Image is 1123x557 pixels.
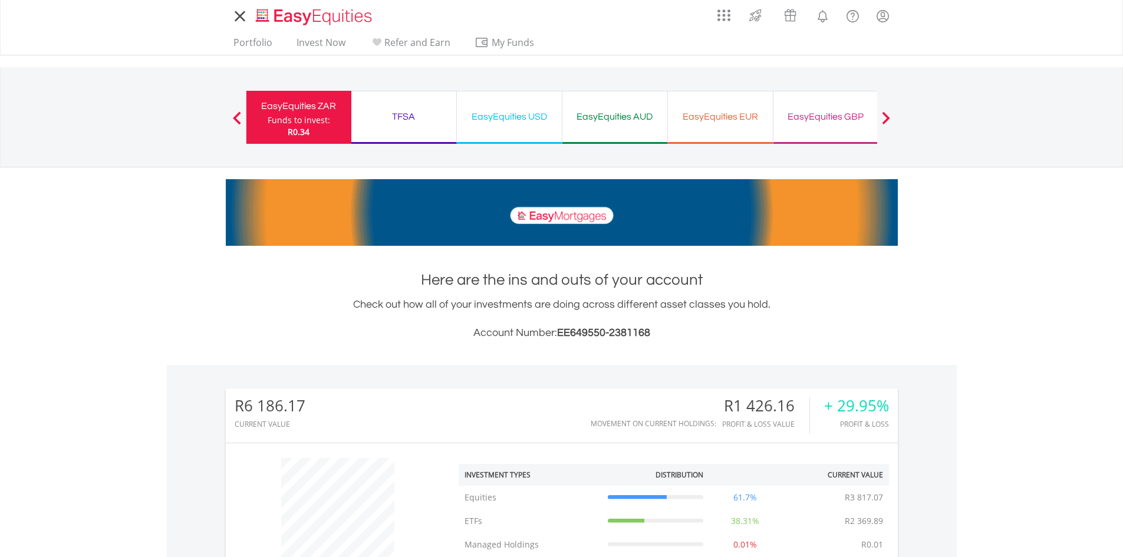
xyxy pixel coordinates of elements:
td: R3 817.07 [839,486,889,509]
a: Vouchers [773,3,808,25]
div: R1 426.16 [722,397,809,414]
img: EasyEquities_Logo.png [253,7,377,27]
a: Portfolio [229,37,277,55]
a: FAQ's and Support [838,3,868,27]
span: Refer and Earn [384,36,450,49]
a: My Profile [868,3,898,29]
td: R2 369.89 [839,509,889,533]
div: Profit & Loss [824,420,889,428]
a: Invest Now [292,37,350,55]
th: Current Value [781,464,889,486]
h1: Here are the ins and outs of your account [226,269,898,291]
td: 0.01% [709,533,781,556]
a: Home page [251,3,377,27]
td: Managed Holdings [459,533,602,556]
td: Equities [459,486,602,509]
div: Distribution [656,470,703,480]
a: Refer and Earn [365,37,455,55]
button: Next [874,117,898,129]
span: R0.34 [288,126,309,137]
div: EasyEquities ZAR [253,98,344,114]
h3: Account Number: [226,325,898,341]
div: CURRENT VALUE [235,420,305,428]
td: ETFs [459,509,602,533]
div: + 29.95% [824,397,889,414]
img: vouchers-v2.svg [780,6,800,25]
div: Check out how all of your investments are doing across different asset classes you hold. [226,296,898,341]
td: 38.31% [709,509,781,533]
td: R0.01 [855,533,889,556]
div: TFSA [358,108,449,125]
a: Notifications [808,3,838,27]
div: R6 186.17 [235,397,305,414]
div: Funds to invest: [268,114,330,126]
div: Profit & Loss Value [722,420,809,428]
div: Movement on Current Holdings: [591,420,716,427]
div: EasyEquities USD [464,108,555,125]
button: Previous [225,117,249,129]
img: EasyMortage Promotion Banner [226,179,898,246]
div: EasyEquities GBP [780,108,871,125]
div: EasyEquities EUR [675,108,766,125]
span: My Funds [475,35,552,50]
span: EE649550-2381168 [557,327,650,338]
img: grid-menu-icon.svg [717,9,730,22]
img: thrive-v2.svg [746,6,765,25]
a: AppsGrid [710,3,738,22]
div: EasyEquities AUD [569,108,660,125]
td: 61.7% [709,486,781,509]
th: Investment Types [459,464,602,486]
